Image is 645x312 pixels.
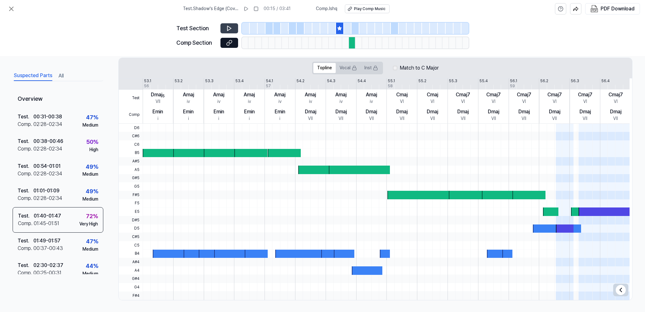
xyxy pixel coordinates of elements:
div: 00:37 - 00:43 [33,245,63,252]
div: 00:15 / 03:41 [264,6,291,12]
div: Emin [275,108,285,116]
div: 54.3 [327,78,335,84]
div: Dmaj [549,108,560,116]
button: All [59,71,64,81]
div: Comp . [18,219,34,227]
span: A#5 [119,157,143,166]
div: 53.4 [235,78,244,84]
div: 50 % [86,138,98,147]
button: Suspected Parts [14,71,52,81]
span: C#6 [119,132,143,140]
div: 00:25 - 00:31 [33,269,61,277]
span: G4 [119,283,143,292]
div: Dmaj [457,108,469,116]
div: Amaj [274,91,285,99]
div: Dmaj [151,91,165,99]
div: 01:40 - 01:47 [34,212,61,219]
div: 02:28 - 02:34 [33,145,62,153]
div: Amaj [305,91,316,99]
div: VI [583,99,587,105]
div: Dmaj [396,108,408,116]
div: VII [308,116,313,122]
div: 02:30 - 02:37 [33,262,63,269]
span: F#4 [119,292,143,300]
div: Comp . [18,121,33,128]
div: 55.1 [388,78,395,84]
div: i [188,116,189,122]
div: VII [552,116,557,122]
div: Cmaj7 [517,91,531,99]
div: iv [217,99,220,105]
div: Overview [13,90,103,109]
div: iv [278,99,282,105]
div: VII [583,116,587,122]
div: 53.2 [174,78,183,84]
span: C#5 [119,233,143,241]
div: Dmaj [518,108,530,116]
div: VII [522,116,526,122]
div: 58 [388,83,393,89]
div: Dmaj [335,108,347,116]
div: Dmaj [488,108,499,116]
span: C6 [119,140,143,149]
div: VII [430,116,435,122]
div: iv [187,99,190,105]
div: 54.1 [266,78,273,84]
div: 72 % [86,212,98,221]
div: 02:28 - 02:34 [33,121,62,128]
div: Cmaj7 [547,91,562,99]
div: 49 % [86,187,98,196]
div: Comp Section [176,38,217,48]
div: 00:31 - 00:38 [33,113,62,121]
div: VI [553,99,557,105]
div: VII [491,116,496,122]
div: Comp . [18,195,33,202]
div: Cmaj [396,91,408,99]
span: A4 [119,266,143,275]
span: A#4 [119,258,143,266]
div: iv [340,99,343,105]
span: Test [119,90,143,107]
div: Medium [83,171,98,178]
div: 54.2 [296,78,305,84]
button: Play Comp Music [345,4,390,13]
div: Dmaj [579,108,591,116]
div: 53.3 [205,78,214,84]
span: A5 [119,166,143,174]
div: VII [156,99,160,105]
div: 56 [144,83,149,89]
div: i [249,116,250,122]
img: PDF Download [591,5,598,13]
div: Amaj [335,91,346,99]
div: Medium [83,246,98,252]
div: Test . [18,138,33,145]
div: VI [461,99,465,105]
span: G#4 [119,275,143,283]
img: share [573,6,579,12]
div: Test . [18,212,34,219]
span: Comp . Ishq [316,6,337,12]
button: Inst [361,63,382,73]
span: E5 [119,207,143,216]
div: Test Section [176,24,217,33]
div: Test . [18,162,33,170]
div: Cmaj7 [608,91,623,99]
span: C5 [119,241,143,250]
div: 57 [266,83,271,89]
div: 00:54 - 01:01 [33,162,60,170]
div: Very High [79,221,98,227]
div: 56.1 [510,78,517,84]
div: VI [431,99,434,105]
span: B4 [119,249,143,258]
div: Amaj [213,91,224,99]
div: Comp . [18,170,33,177]
div: Dmaj [610,108,621,116]
div: VII [339,116,343,122]
div: VII [613,116,618,122]
div: Emin [152,108,163,116]
div: VI [614,99,618,105]
div: Test . [18,262,33,269]
span: G5 [119,182,143,191]
span: F#5 [119,191,143,199]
